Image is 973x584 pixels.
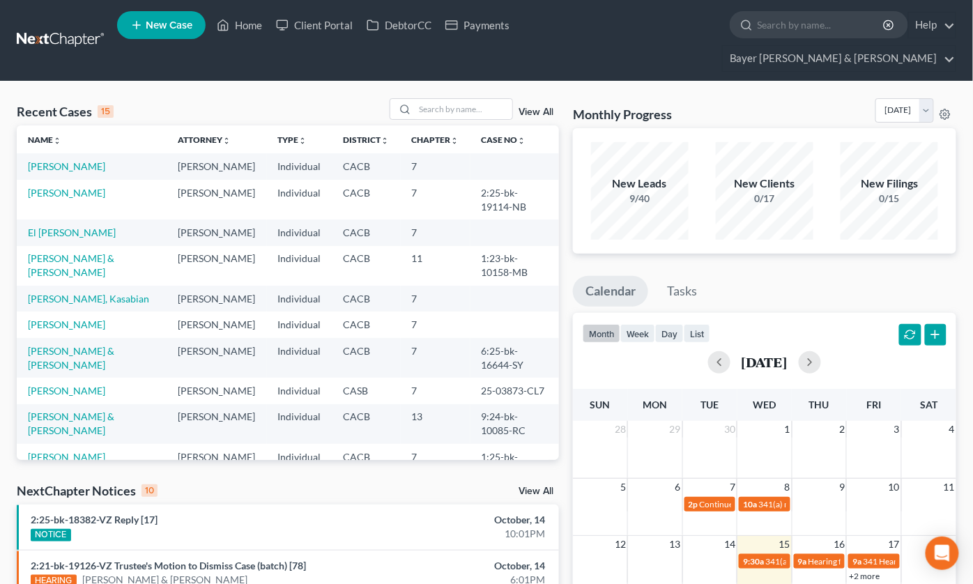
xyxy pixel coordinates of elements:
a: [PERSON_NAME] [28,160,105,172]
div: Open Intercom Messenger [926,537,959,570]
a: [PERSON_NAME] & [PERSON_NAME] [28,345,114,371]
a: View All [519,486,553,496]
a: Case Nounfold_more [482,135,526,145]
td: Individual [267,246,332,286]
a: [PERSON_NAME] & [PERSON_NAME] [28,410,114,436]
td: [PERSON_NAME] [167,444,267,484]
div: 0/17 [716,192,813,206]
span: 2 [838,421,846,438]
td: CACB [332,220,401,245]
td: [PERSON_NAME] [167,378,267,404]
span: 5 [619,479,627,495]
span: Tue [700,399,719,410]
span: 14 [723,536,737,553]
td: 7 [401,444,470,484]
a: El [PERSON_NAME] [28,226,116,238]
td: 1:23-bk-10158-MB [470,246,559,286]
td: 7 [401,180,470,220]
td: 6:25-bk-16644-SY [470,338,559,378]
span: 10 [887,479,901,495]
td: CACB [332,404,401,444]
span: 341(a) meeting for [PERSON_NAME] [PERSON_NAME] [758,499,960,509]
td: CACB [332,153,401,179]
a: Home [210,13,269,38]
td: 7 [401,220,470,245]
a: Client Portal [269,13,360,38]
td: Individual [267,180,332,220]
span: Fri [867,399,882,410]
h3: Monthly Progress [573,106,672,123]
h2: [DATE] [742,355,788,369]
td: Individual [267,444,332,484]
span: 341(a) meeting for [PERSON_NAME] [765,556,900,567]
span: 17 [887,536,901,553]
div: Recent Cases [17,103,114,120]
td: 1:25-bk-11708-MB [470,444,559,484]
td: CACB [332,444,401,484]
i: unfold_more [53,137,61,145]
td: 7 [401,338,470,378]
div: New Filings [841,176,938,192]
span: 8 [783,479,792,495]
a: +2 more [849,571,880,581]
td: [PERSON_NAME] [167,153,267,179]
span: Wed [753,399,776,410]
div: NOTICE [31,529,71,541]
i: unfold_more [299,137,307,145]
div: 15 [98,105,114,118]
a: [PERSON_NAME], Kasabian [28,293,149,305]
a: Nameunfold_more [28,135,61,145]
span: 28 [613,421,627,438]
td: CACB [332,312,401,337]
td: [PERSON_NAME] [167,286,267,312]
td: Individual [267,286,332,312]
input: Search by name... [758,12,885,38]
div: 9/40 [591,192,689,206]
a: 2:25-bk-18382-VZ Reply [17] [31,514,158,525]
span: Mon [643,399,667,410]
span: 2p [689,499,698,509]
button: day [655,324,684,343]
span: 10a [743,499,757,509]
div: October, 14 [383,559,545,573]
td: [PERSON_NAME] [167,220,267,245]
div: 10 [141,484,158,497]
td: [PERSON_NAME] [167,312,267,337]
td: 25-03873-CL7 [470,378,559,404]
span: Sat [920,399,937,410]
td: Individual [267,312,332,337]
span: 12 [613,536,627,553]
td: 7 [401,153,470,179]
div: New Clients [716,176,813,192]
i: unfold_more [223,137,231,145]
td: Individual [267,404,332,444]
span: 16 [832,536,846,553]
span: Thu [809,399,829,410]
td: [PERSON_NAME] [167,180,267,220]
span: 7 [728,479,737,495]
div: New Leads [591,176,689,192]
span: 18 [942,536,956,553]
div: NextChapter Notices [17,482,158,499]
span: 11 [942,479,956,495]
td: 7 [401,286,470,312]
a: Typeunfold_more [278,135,307,145]
a: 2:21-bk-19126-VZ Trustee's Motion to Dismiss Case (batch) [78] [31,560,306,571]
span: 1 [783,421,792,438]
a: View All [519,107,553,117]
span: Continued Status Conf [700,499,782,509]
i: unfold_more [518,137,526,145]
a: Attorneyunfold_more [178,135,231,145]
span: 9a [852,556,861,567]
td: Individual [267,220,332,245]
input: Search by name... [415,99,512,119]
a: [PERSON_NAME] [28,187,105,199]
td: Individual [267,338,332,378]
span: 13 [668,536,682,553]
td: 9:24-bk-10085-RC [470,404,559,444]
td: [PERSON_NAME] [167,246,267,286]
td: CASB [332,378,401,404]
a: Help [909,13,956,38]
span: 30 [723,421,737,438]
button: month [583,324,620,343]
